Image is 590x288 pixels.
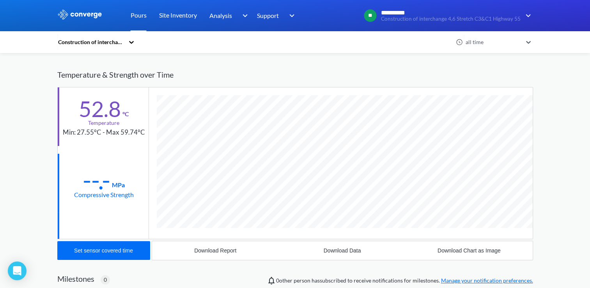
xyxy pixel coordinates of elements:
[276,277,292,284] span: 0 other
[74,247,133,254] div: Set sensor covered time
[88,119,119,127] div: Temperature
[456,39,463,46] img: icon-clock.svg
[57,9,103,20] img: logo_ewhite.svg
[152,241,279,260] button: Download Report
[74,190,134,199] div: Compressive Strength
[209,11,232,20] span: Analysis
[521,11,533,20] img: downArrow.svg
[83,170,110,190] div: --.-
[79,99,121,119] div: 52.8
[324,247,361,254] div: Download Data
[57,38,124,46] div: Construction of interchange 4,6 Stretch C3&C1 Highway 55
[284,11,297,20] img: downArrow.svg
[441,277,533,284] a: Manage your notification preferences.
[464,38,522,46] div: all time
[8,261,27,280] div: Open Intercom Messenger
[381,16,521,22] span: Construction of interchange 4,6 Stretch C3&C1 Highway 55
[276,276,533,285] span: person has subscribed to receive notifications for milestones.
[279,241,406,260] button: Download Data
[438,247,501,254] div: Download Chart as Image
[57,241,150,260] button: Set sensor covered time
[406,241,532,260] button: Download Chart as Image
[257,11,279,20] span: Support
[267,276,276,285] img: notifications-icon.svg
[63,127,145,138] div: Min: 27.55°C - Max 59.74°C
[104,276,107,284] span: 0
[237,11,250,20] img: downArrow.svg
[194,247,236,254] div: Download Report
[57,62,533,87] div: Temperature & Strength over Time
[57,274,94,283] h2: Milestones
